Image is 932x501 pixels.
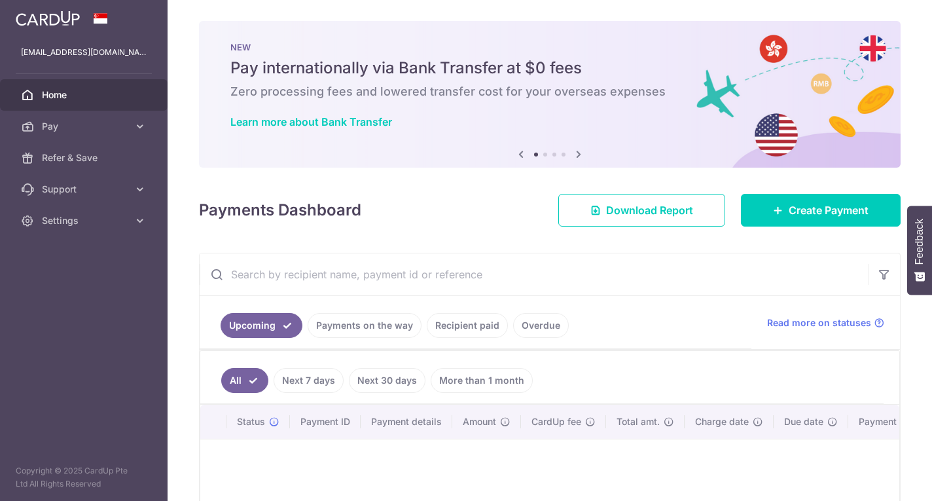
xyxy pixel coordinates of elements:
a: Read more on statuses [767,316,884,329]
button: Feedback - Show survey [907,206,932,295]
a: Payments on the way [308,313,421,338]
a: More than 1 month [431,368,533,393]
img: CardUp [16,10,80,26]
a: Upcoming [221,313,302,338]
h4: Payments Dashboard [199,198,361,222]
a: Create Payment [741,194,901,227]
a: Learn more about Bank Transfer [230,115,392,128]
span: Pay [42,120,128,133]
th: Payment ID [290,405,361,439]
a: Overdue [513,313,569,338]
a: Next 7 days [274,368,344,393]
span: Settings [42,214,128,227]
p: [EMAIL_ADDRESS][DOMAIN_NAME] [21,46,147,59]
span: CardUp fee [531,415,581,428]
a: All [221,368,268,393]
a: Recipient paid [427,313,508,338]
a: Next 30 days [349,368,425,393]
span: Amount [463,415,496,428]
p: NEW [230,42,869,52]
span: Read more on statuses [767,316,871,329]
h6: Zero processing fees and lowered transfer cost for your overseas expenses [230,84,869,100]
span: Home [42,88,128,102]
img: Bank transfer banner [199,21,901,168]
h5: Pay internationally via Bank Transfer at $0 fees [230,58,869,79]
span: Due date [784,415,823,428]
input: Search by recipient name, payment id or reference [200,253,869,295]
a: Download Report [558,194,725,227]
span: Download Report [606,202,693,218]
span: Help [29,9,56,21]
span: Create Payment [789,202,869,218]
span: Refer & Save [42,151,128,164]
th: Payment details [361,405,452,439]
span: Status [237,415,265,428]
span: Total amt. [617,415,660,428]
span: Support [42,183,128,196]
span: Feedback [914,219,925,265]
span: Charge date [695,415,749,428]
